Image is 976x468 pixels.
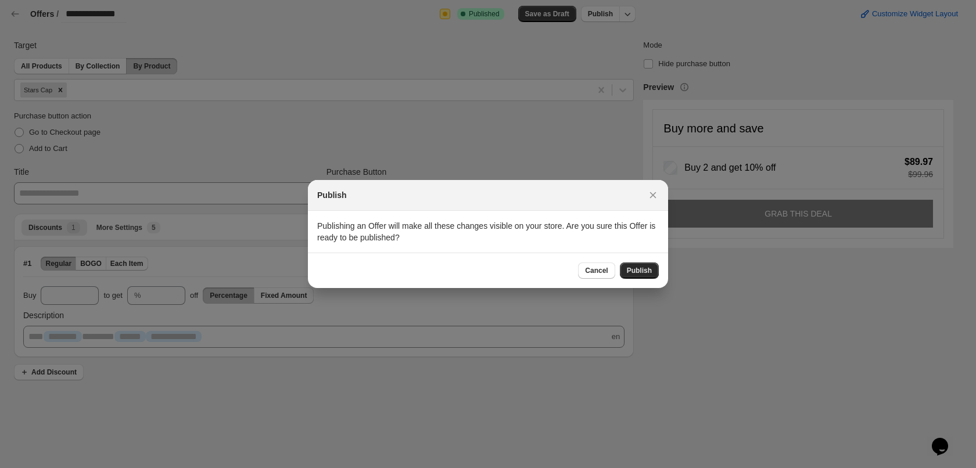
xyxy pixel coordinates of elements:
button: Cancel [578,262,615,279]
p: Publishing an Offer will make all these changes visible on your store. Are you sure this Offer is... [317,220,659,243]
h2: Publish [317,189,347,201]
span: Cancel [585,266,608,275]
span: Publish [627,266,652,275]
button: Close [645,187,661,203]
button: Publish [620,262,659,279]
